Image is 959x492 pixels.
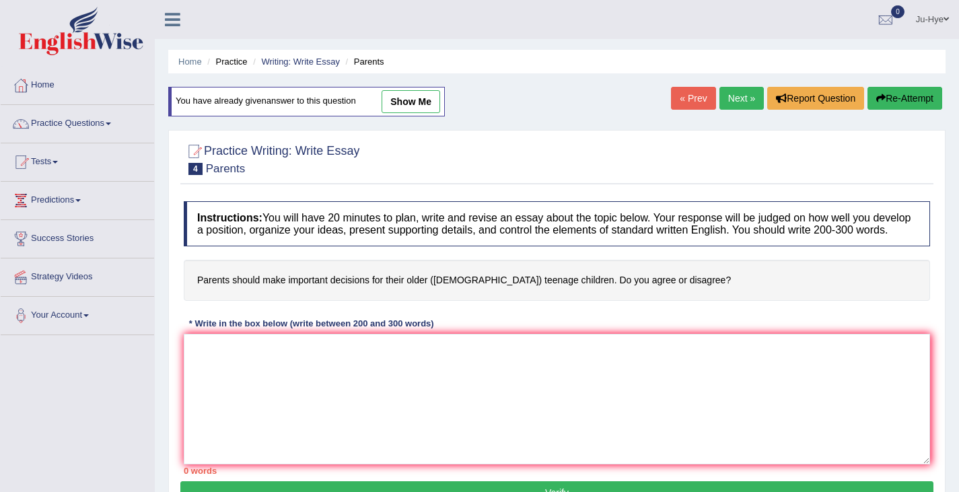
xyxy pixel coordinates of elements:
a: Writing: Write Essay [261,57,340,67]
a: show me [382,90,440,113]
a: Next » [719,87,764,110]
a: Success Stories [1,220,154,254]
button: Re-Attempt [867,87,942,110]
a: Tests [1,143,154,177]
a: Practice Questions [1,105,154,139]
div: * Write in the box below (write between 200 and 300 words) [184,318,439,330]
h2: Practice Writing: Write Essay [184,141,359,175]
small: Parents [206,162,246,175]
b: Instructions: [197,212,262,223]
a: Your Account [1,297,154,330]
span: 0 [891,5,904,18]
div: 0 words [184,464,930,477]
a: « Prev [671,87,715,110]
h4: You will have 20 minutes to plan, write and revise an essay about the topic below. Your response ... [184,201,930,246]
span: 4 [188,163,203,175]
a: Predictions [1,182,154,215]
a: Home [178,57,202,67]
li: Parents [343,55,384,68]
div: You have already given answer to this question [168,87,445,116]
button: Report Question [767,87,864,110]
h4: Parents should make important decisions for their older ([DEMOGRAPHIC_DATA]) teenage children. Do... [184,260,930,301]
li: Practice [204,55,247,68]
a: Strategy Videos [1,258,154,292]
a: Home [1,67,154,100]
